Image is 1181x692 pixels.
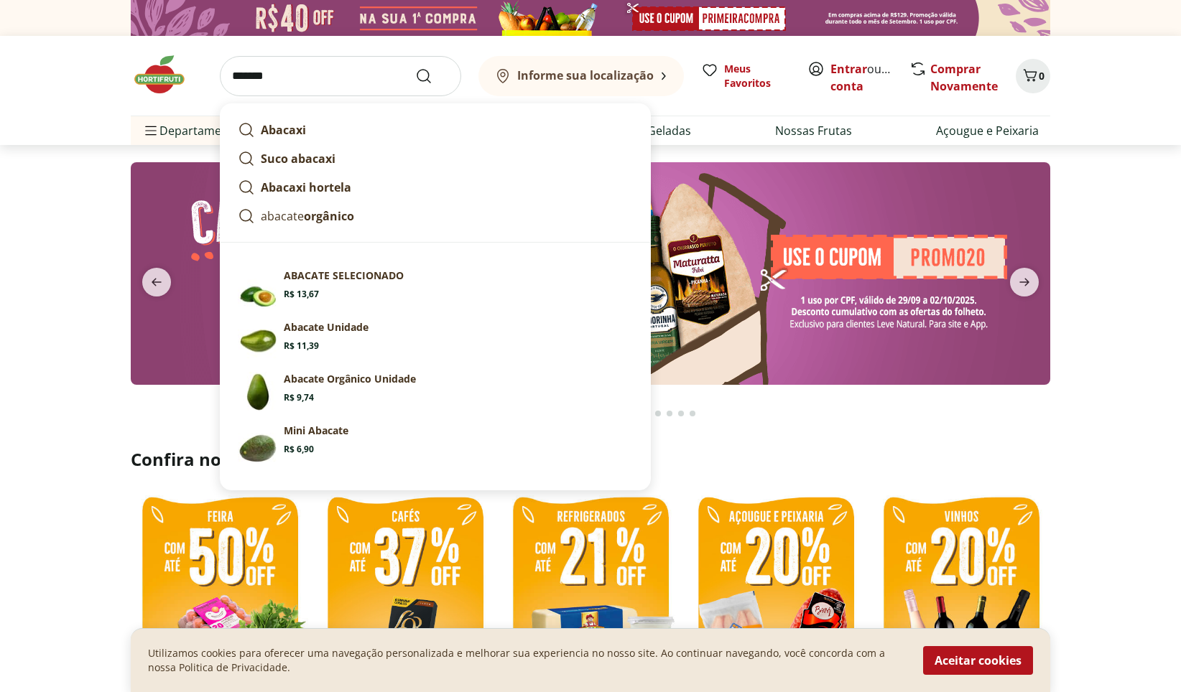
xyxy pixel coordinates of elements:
[142,113,246,148] span: Departamentos
[142,113,159,148] button: Menu
[284,444,314,455] span: R$ 6,90
[232,202,639,230] a: abacateorgânico
[232,418,639,469] a: PrincipalMini AbacateR$ 6,90
[675,396,687,431] button: Go to page 17 from fs-carousel
[936,122,1039,139] a: Açougue e Peixaria
[1039,69,1045,83] span: 0
[930,61,998,94] a: Comprar Novamente
[220,56,461,96] input: search
[775,122,852,139] a: Nossas Frutas
[284,340,319,352] span: R$ 11,39
[724,62,790,90] span: Meus Favoritos
[261,151,335,167] strong: Suco abacaxi
[232,173,639,202] a: Abacaxi hortela
[232,263,639,314] a: PrincipalABACATE SELECIONADOR$ 13,67
[131,53,203,96] img: Hortifruti
[701,62,790,90] a: Meus Favoritos
[232,116,639,144] a: Abacaxi
[1016,59,1050,93] button: Carrinho
[652,396,664,431] button: Go to page 15 from fs-carousel
[232,366,639,418] a: PrincipalAbacate Orgânico UnidadeR$ 9,74
[284,268,404,283] p: ABACATE SELECIONADO
[232,144,639,173] a: Suco abacaxi
[148,646,906,675] p: Utilizamos cookies para oferecer uma navegação personalizada e melhorar sua experiencia no nosso ...
[830,60,894,95] span: ou
[238,372,278,412] img: Principal
[284,392,314,403] span: R$ 9,74
[238,268,278,309] img: Principal
[830,61,867,77] a: Entrar
[664,396,675,431] button: Go to page 16 from fs-carousel
[478,56,684,96] button: Informe sua localização
[687,396,698,431] button: Go to page 18 from fs-carousel
[261,179,351,195] strong: Abacaxi hortela
[284,320,369,335] p: Abacate Unidade
[261,207,354,225] p: abacate
[415,67,450,85] button: Submit Search
[284,289,319,300] span: R$ 13,67
[923,646,1033,675] button: Aceitar cookies
[284,372,416,386] p: Abacate Orgânico Unidade
[830,61,909,94] a: Criar conta
[131,448,1050,471] h2: Confira nossos descontos exclusivos
[261,122,306,138] strong: Abacaxi
[999,268,1050,296] button: next
[131,268,182,296] button: previous
[284,424,348,438] p: Mini Abacate
[238,320,278,360] img: Abacate Unidade
[304,208,354,224] strong: orgânico
[517,67,654,83] b: Informe sua localização
[232,314,639,366] a: Abacate UnidadeAbacate UnidadeR$ 11,39
[238,424,278,464] img: Principal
